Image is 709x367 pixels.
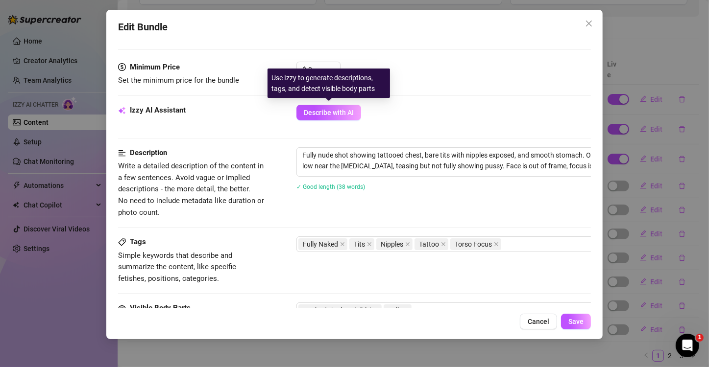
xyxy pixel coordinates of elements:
[340,242,345,247] span: close
[298,304,382,316] span: Boobs (Nipples Visible)
[296,105,361,120] button: Describe with AI
[118,147,126,159] span: align-left
[520,314,557,329] button: Cancel
[528,318,549,325] span: Cancel
[130,303,191,312] strong: Visible Body Parts
[118,238,126,246] span: tag
[118,76,239,85] span: Set the minimum price for the bundle
[298,238,347,250] span: Fully Naked
[303,239,338,250] span: Fully Naked
[568,318,584,325] span: Save
[585,20,593,27] span: close
[303,305,372,316] span: Boobs (Nipples Visible)
[441,242,446,247] span: close
[130,106,186,115] strong: Izzy AI Assistant
[118,62,126,73] span: dollar
[118,251,236,283] span: Simple keywords that describe and summarize the content, like specific fetishes, positions, categ...
[268,69,390,98] div: Use Izzy to generate descriptions, tags, and detect visible body parts
[304,109,354,116] span: Describe with AI
[349,238,374,250] span: Tits
[450,238,501,250] span: Torso Focus
[384,304,412,316] span: Belly
[367,242,372,247] span: close
[676,334,699,357] iframe: Intercom live chat
[130,237,146,246] strong: Tags
[581,16,597,31] button: Close
[419,239,439,250] span: Tattoo
[296,183,365,190] span: ✓ Good length (38 words)
[581,20,597,27] span: Close
[354,239,365,250] span: Tits
[455,239,492,250] span: Torso Focus
[381,239,403,250] span: Nipples
[561,314,591,329] button: Save
[376,238,413,250] span: Nipples
[118,304,126,312] span: eye
[696,334,704,342] span: 1
[415,238,448,250] span: Tattoo
[118,161,264,216] span: Write a detailed description of the content in a few sentences. Avoid vague or implied descriptio...
[494,242,499,247] span: close
[130,63,180,71] strong: Minimum Price
[405,242,410,247] span: close
[388,305,402,316] span: Belly
[118,20,168,35] span: Edit Bundle
[130,148,167,157] strong: Description
[297,148,639,173] textarea: Fully nude shot showing tattooed chest, bare tits with nipples exposed, and smooth stomach. One h...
